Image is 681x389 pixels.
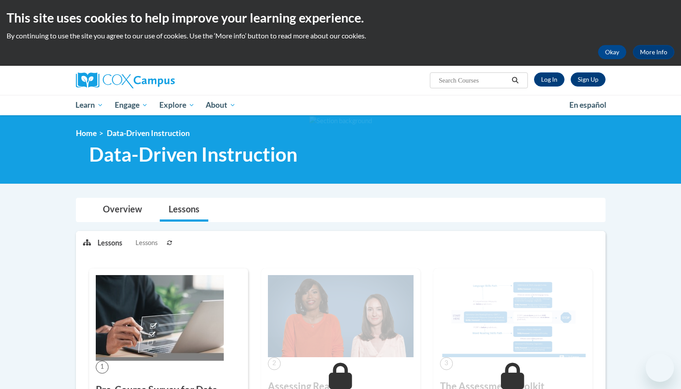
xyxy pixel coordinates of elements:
[440,275,586,357] img: Course Image
[70,95,109,115] a: Learn
[76,128,97,138] a: Home
[7,31,674,41] p: By continuing to use the site you agree to our use of cookies. Use the ‘More info’ button to read...
[440,357,453,370] span: 3
[598,45,626,59] button: Okay
[200,95,241,115] a: About
[76,72,244,88] a: Cox Campus
[98,238,122,248] p: Lessons
[511,77,519,84] i: 
[268,357,281,370] span: 2
[135,238,158,248] span: Lessons
[633,45,674,59] a: More Info
[107,128,190,138] span: Data-Driven Instruction
[115,100,148,110] span: Engage
[160,198,208,222] a: Lessons
[94,198,151,222] a: Overview
[75,100,103,110] span: Learn
[109,95,154,115] a: Engage
[564,96,612,114] a: En español
[438,75,508,86] input: Search Courses
[159,100,195,110] span: Explore
[89,143,297,166] span: Data-Driven Instruction
[76,72,175,88] img: Cox Campus
[508,75,522,86] button: Search
[206,100,236,110] span: About
[96,361,109,374] span: 1
[569,100,606,110] span: En español
[7,9,674,26] h2: This site uses cookies to help improve your learning experience.
[571,72,606,87] a: Register
[268,275,414,357] img: Course Image
[309,116,372,126] img: Section background
[96,275,224,361] img: Course Image
[154,95,200,115] a: Explore
[646,354,674,382] iframe: Button to launch messaging window
[534,72,564,87] a: Log In
[63,95,619,115] div: Main menu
